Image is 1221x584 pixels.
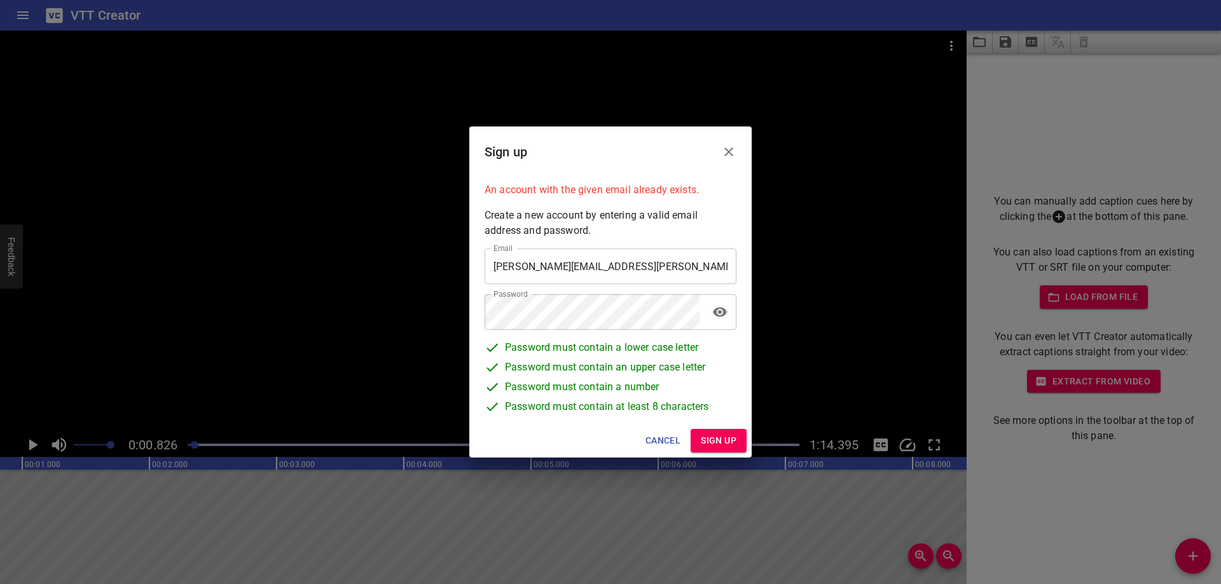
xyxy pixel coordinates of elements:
span: Sign up [701,433,736,449]
p: An account with the given email already exists. [485,182,736,198]
span: Cancel [645,433,680,449]
button: toggle password visibility [705,297,735,327]
h6: Sign up [485,142,527,162]
span: Password must contain a number [505,379,659,399]
span: Password must contain at least 8 characters [505,399,708,419]
span: Password must contain an upper case letter [505,360,705,379]
p: Create a new account by entering a valid email address and password. [485,208,736,238]
button: Close [714,137,744,167]
button: Sign up [691,429,747,452]
button: Cancel [640,429,686,452]
span: Password must contain a lower case letter [505,340,698,360]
